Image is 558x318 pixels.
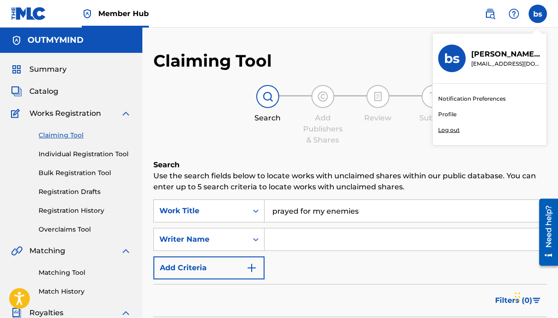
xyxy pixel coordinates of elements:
[471,60,541,68] p: flow@outmymind.co
[39,206,131,216] a: Registration History
[471,49,541,60] p: brian saadeh
[39,287,131,296] a: Match History
[159,205,242,216] div: Work Title
[505,5,523,23] div: Help
[98,8,149,19] span: Member Hub
[11,86,58,97] a: CatalogCatalog
[39,131,131,140] a: Claiming Tool
[11,35,22,46] img: Accounts
[28,35,84,45] h5: OUTMYMIND
[11,64,67,75] a: SummarySummary
[490,289,547,312] button: Filters (0)
[372,91,383,102] img: step indicator icon for Review
[410,113,456,124] div: Submit
[39,187,131,197] a: Registration Drafts
[39,268,131,278] a: Matching Tool
[29,64,67,75] span: Summary
[515,283,520,311] div: Drag
[428,91,439,102] img: step indicator icon for Submit
[39,149,131,159] a: Individual Registration Tool
[153,256,265,279] button: Add Criteria
[153,170,547,193] p: Use the search fields below to locate works with unclaimed shares within our public database. You...
[159,234,242,245] div: Writer Name
[39,225,131,234] a: Overclaims Tool
[82,8,93,19] img: Top Rightsholder
[11,7,46,20] img: MLC Logo
[355,113,401,124] div: Review
[533,9,542,20] span: bs
[153,51,272,71] h2: Claiming Tool
[438,95,506,103] a: Notification Preferences
[262,91,273,102] img: step indicator icon for Search
[245,113,291,124] div: Search
[532,195,558,269] iframe: Resource Center
[246,262,257,273] img: 9d2ae6d4665cec9f34b9.svg
[495,295,532,306] span: Filters ( 0 )
[153,159,547,170] h6: Search
[512,274,558,318] iframe: Chat Widget
[11,86,22,97] img: Catalog
[444,51,460,67] h3: bs
[39,168,131,178] a: Bulk Registration Tool
[300,113,346,146] div: Add Publishers & Shares
[11,64,22,75] img: Summary
[120,245,131,256] img: expand
[481,5,499,23] a: Public Search
[11,245,23,256] img: Matching
[11,108,23,119] img: Works Registration
[438,126,460,134] p: Log out
[29,245,65,256] span: Matching
[529,5,547,23] div: User Menu
[508,8,519,19] img: help
[29,108,101,119] span: Works Registration
[485,8,496,19] img: search
[29,86,58,97] span: Catalog
[120,108,131,119] img: expand
[317,91,328,102] img: step indicator icon for Add Publishers & Shares
[438,110,457,119] a: Profile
